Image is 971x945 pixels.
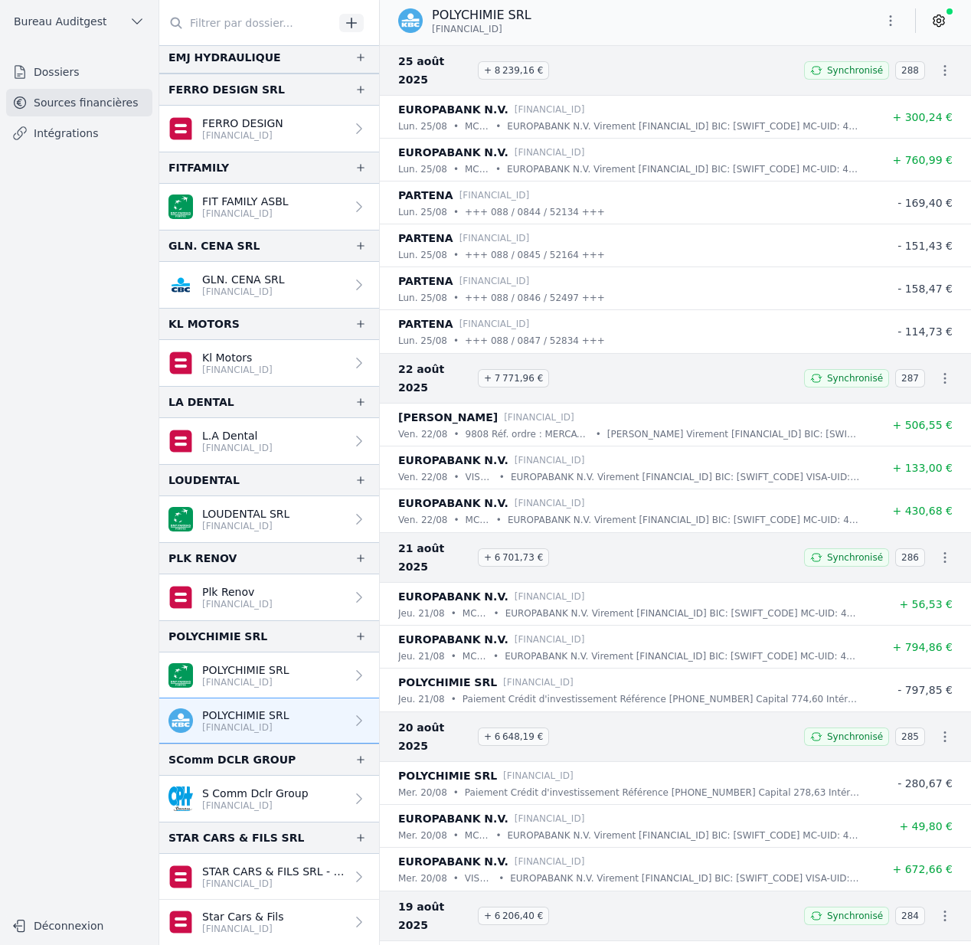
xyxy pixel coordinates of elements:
p: S Comm Dclr Group [202,786,309,801]
p: lun. 25/08 [398,204,447,220]
a: POLYCHIMIE SRL [FINANCIAL_ID] [159,652,379,698]
p: [FINANCIAL_ID] [202,520,289,532]
p: lun. 25/08 [398,247,447,263]
p: jeu. 21/08 [398,606,445,621]
div: • [495,828,501,843]
img: belfius.png [168,429,193,453]
p: +++ 088 / 0844 / 52134 +++ [465,204,605,220]
p: [FINANCIAL_ID] [515,632,585,647]
span: 286 [895,548,925,567]
div: PLK RENOV [168,549,237,567]
p: EUROPABANK N.V. Virement [FINANCIAL_ID] BIC: [SWIFT_CODE] MC-UID: 400764 01 DD. 2025-AO -22 BRUT:... [507,119,861,134]
p: [FINANCIAL_ID] [202,923,284,935]
p: GLN. CENA SRL [202,272,285,287]
p: EUROPABANK N.V. Virement [FINANCIAL_ID] BIC: [SWIFT_CODE] MC-UID: 400764 02 DD. 2025-AO -19 BRUT:... [508,828,861,843]
p: Paiement Crédit d'investissement Référence [PHONE_NUMBER] Capital 278,63 Intérêts 2,04 [465,785,861,800]
span: + 56,53 € [899,598,953,610]
span: Synchronisé [827,64,883,77]
p: MC-UID: 4 [463,606,488,621]
div: • [451,649,456,664]
a: FIT FAMILY ASBL [FINANCIAL_ID] [159,184,379,230]
a: Intégrations [6,119,152,147]
p: EUROPABANK N.V. [398,494,508,512]
a: Star Cars & Fils [FINANCIAL_ID] [159,900,379,945]
p: POLYCHIMIE SRL [202,708,289,723]
p: EUROPABANK N.V. [398,451,508,469]
span: + 133,00 € [892,462,953,474]
img: BNP_BE_BUSINESS_GEBABEBB.png [168,195,193,219]
a: Kl Motors [FINANCIAL_ID] [159,340,379,386]
p: EUROPABANK N.V. Virement [FINANCIAL_ID] BIC: [SWIFT_CODE] VISA-UID: 400764 02 DD. 2025-AO -21 BRU... [511,469,861,485]
div: • [453,512,459,528]
p: L.A Dental [202,428,273,443]
p: MC-UID: 4 [465,162,489,177]
span: 284 [895,907,925,925]
div: • [451,606,456,621]
a: L.A Dental [FINANCIAL_ID] [159,418,379,464]
p: [FINANCIAL_ID] [202,286,285,298]
p: ven. 22/08 [398,512,447,528]
div: • [453,290,459,306]
div: GLN. CENA SRL [168,237,260,255]
span: + 6 648,19 € [478,728,549,746]
p: EUROPABANK N.V. Virement [FINANCIAL_ID] BIC: [SWIFT_CODE] MC-UID: 400764 02 DD. 2025-AO -20 BRUT:... [505,649,861,664]
p: POLYCHIMIE SRL [432,6,531,25]
img: BNP_BE_BUSINESS_GEBABEBB.png [168,663,193,688]
div: • [453,469,459,485]
span: + 6 701,73 € [478,548,549,567]
p: [FINANCIAL_ID] [515,495,585,511]
p: lun. 25/08 [398,119,447,134]
input: Filtrer par dossier... [159,9,334,37]
img: belfius.png [168,351,193,375]
div: POLYCHIMIE SRL [168,627,267,646]
img: belfius.svg [168,865,193,889]
p: EUROPABANK N.V. Virement [FINANCIAL_ID] BIC: [SWIFT_CODE] VISA-UID: 400764 02 DD. 2025-AO -19 BRU... [510,871,861,886]
p: mer. 20/08 [398,785,447,800]
img: CBC_CREGBEBB.png [168,273,193,297]
p: ven. 22/08 [398,427,447,442]
p: EUROPABANK N.V. Virement [FINANCIAL_ID] BIC: [SWIFT_CODE] MC-UID: 400764 01 DD. 2025-AO -20 BRUT:... [505,606,861,621]
p: mer. 20/08 [398,871,447,886]
span: 22 août 2025 [398,360,472,397]
span: 19 août 2025 [398,898,472,934]
a: Sources financières [6,89,152,116]
div: • [494,606,499,621]
div: FITFAMILY [168,159,229,177]
div: • [451,692,456,707]
p: [FINANCIAL_ID] [459,231,530,246]
p: PARTENA [398,186,453,204]
span: 288 [895,61,925,80]
p: [FINANCIAL_ID] [503,675,574,690]
a: POLYCHIMIE SRL [FINANCIAL_ID] [159,698,379,744]
span: + 49,80 € [899,820,953,832]
span: 25 août 2025 [398,52,472,89]
p: EUROPABANK N.V. [398,809,508,828]
p: PARTENA [398,272,453,290]
p: [FINANCIAL_ID] [202,878,345,890]
p: EUROPABANK N.V. [398,100,508,119]
p: EUROPABANK N.V. [398,143,508,162]
span: + 7 771,96 € [478,369,549,387]
p: MC-UID: 4 [463,649,487,664]
p: mer. 20/08 [398,828,447,843]
div: • [495,162,501,177]
span: - 151,43 € [897,240,953,252]
p: [FINANCIAL_ID] [202,799,309,812]
a: Plk Renov [FINANCIAL_ID] [159,574,379,620]
div: • [453,828,459,843]
p: [FINANCIAL_ID] [504,410,574,425]
p: POLYCHIMIE SRL [398,673,497,692]
span: - 158,47 € [897,283,953,295]
a: GLN. CENA SRL [FINANCIAL_ID] [159,262,379,308]
a: FERRO DESIGN [FINANCIAL_ID] [159,106,379,152]
p: EUROPABANK N.V. Virement [FINANCIAL_ID] BIC: [SWIFT_CODE] MC-UID: 400764 02 DD. 2025-AO -21 BRUT:... [508,512,861,528]
button: Bureau Auditgest [6,9,152,34]
span: Synchronisé [827,731,883,743]
img: belfius.png [168,116,193,141]
p: [FINANCIAL_ID] [202,598,273,610]
div: • [453,119,459,134]
p: POLYCHIMIE SRL [202,662,289,678]
p: [FINANCIAL_ID] [202,721,289,734]
span: 287 [895,369,925,387]
p: LOUDENTAL SRL [202,506,289,522]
